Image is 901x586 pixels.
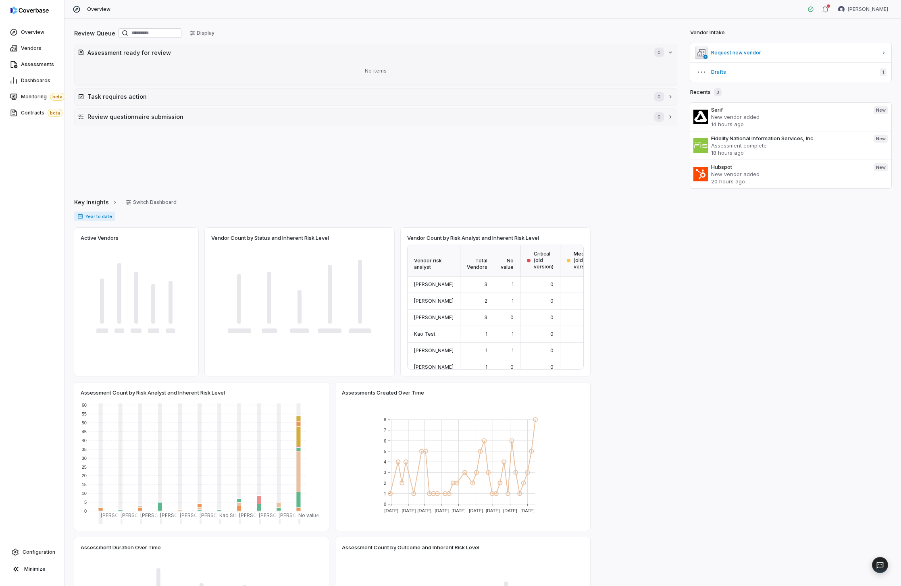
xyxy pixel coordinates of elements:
[711,113,867,121] p: New vendor added
[512,331,514,337] span: 1
[494,245,520,276] div: No value
[21,45,42,52] span: Vendors
[3,545,61,559] a: Configuration
[435,508,449,513] text: [DATE]
[74,212,115,221] span: Year to date
[550,281,554,287] span: 0
[690,160,891,188] a: HubspotNew vendor added20 hours agoNew
[10,6,49,15] img: logo-D7KZi-bG.svg
[407,234,539,241] span: Vendor Count by Risk Analyst and Inherent Risk Level
[690,62,891,82] button: Drafts1
[384,449,386,454] text: 5
[185,27,219,39] button: Display
[87,6,110,12] span: Overview
[874,106,888,114] span: New
[2,106,62,120] a: Contractsbeta
[414,364,454,370] span: [PERSON_NAME]
[342,544,479,551] span: Assessment Count by Outcome and Inherent Risk Level
[550,331,554,337] span: 0
[384,508,398,513] text: [DATE]
[24,566,46,572] span: Minimize
[21,109,62,117] span: Contracts
[87,92,646,101] h2: Task requires action
[81,544,161,551] span: Assessment Duration Over Time
[414,314,454,320] span: [PERSON_NAME]
[82,403,87,407] text: 60
[711,135,867,142] h3: Fidelity National Information Services, Inc.
[3,561,61,577] button: Minimize
[485,331,487,337] span: 1
[82,438,87,443] text: 40
[82,411,87,416] text: 55
[485,347,487,353] span: 1
[211,234,329,241] span: Vendor Count by Status and Inherent Risk Level
[87,112,646,121] h2: Review questionnaire submission
[460,245,494,276] div: Total Vendors
[512,347,514,353] span: 1
[510,364,514,370] span: 0
[402,508,416,513] text: [DATE]
[510,314,514,320] span: 0
[654,112,664,122] span: 0
[503,508,517,513] text: [DATE]
[82,473,87,478] text: 20
[512,281,514,287] span: 1
[384,459,386,464] text: 4
[711,163,867,170] h3: Hubspot
[2,89,62,104] a: Monitoringbeta
[714,88,722,96] span: 3
[654,48,664,57] span: 0
[711,149,867,156] p: 18 hours ago
[550,298,554,304] span: 0
[550,364,554,370] span: 0
[72,194,120,211] button: Key Insights
[833,3,893,15] button: Amanda Pettenati avatar[PERSON_NAME]
[711,178,867,185] p: 20 hours ago
[82,456,87,461] text: 30
[485,364,487,370] span: 1
[711,106,867,113] h3: Serif
[21,29,44,35] span: Overview
[550,347,554,353] span: 0
[469,508,483,513] text: [DATE]
[484,314,487,320] span: 3
[690,29,725,37] h2: Vendor Intake
[874,135,888,143] span: New
[74,198,109,206] span: Key Insights
[534,251,554,270] span: Critical (old version)
[50,93,65,101] span: beta
[654,92,664,102] span: 0
[82,482,87,487] text: 15
[87,48,646,57] h2: Assessment ready for review
[82,420,87,425] text: 50
[520,508,535,513] text: [DATE]
[23,549,55,555] span: Configuration
[484,281,487,287] span: 3
[384,438,386,443] text: 6
[84,509,87,513] text: 0
[74,194,118,211] a: Key Insights
[81,234,119,241] span: Active Vendors
[711,50,878,56] span: Request new vendor
[414,298,454,304] span: [PERSON_NAME]
[82,491,87,496] text: 10
[2,25,62,39] a: Overview
[77,214,83,219] svg: Date range for report
[414,331,435,337] span: Kao Test
[384,417,386,422] text: 8
[880,68,886,76] span: 1
[486,508,500,513] text: [DATE]
[690,88,722,96] h2: Recents
[384,502,386,507] text: 0
[574,251,593,270] span: Medium (old version)
[21,77,50,84] span: Dashboards
[848,6,888,12] span: [PERSON_NAME]
[84,500,87,505] text: 5
[2,57,62,72] a: Assessments
[417,508,431,513] text: [DATE]
[82,465,87,470] text: 25
[690,131,891,160] a: Fidelity National Information Services, Inc.Assessment complete18 hours agoNew
[512,298,514,304] span: 1
[711,121,867,128] p: 14 hours ago
[384,491,386,496] text: 1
